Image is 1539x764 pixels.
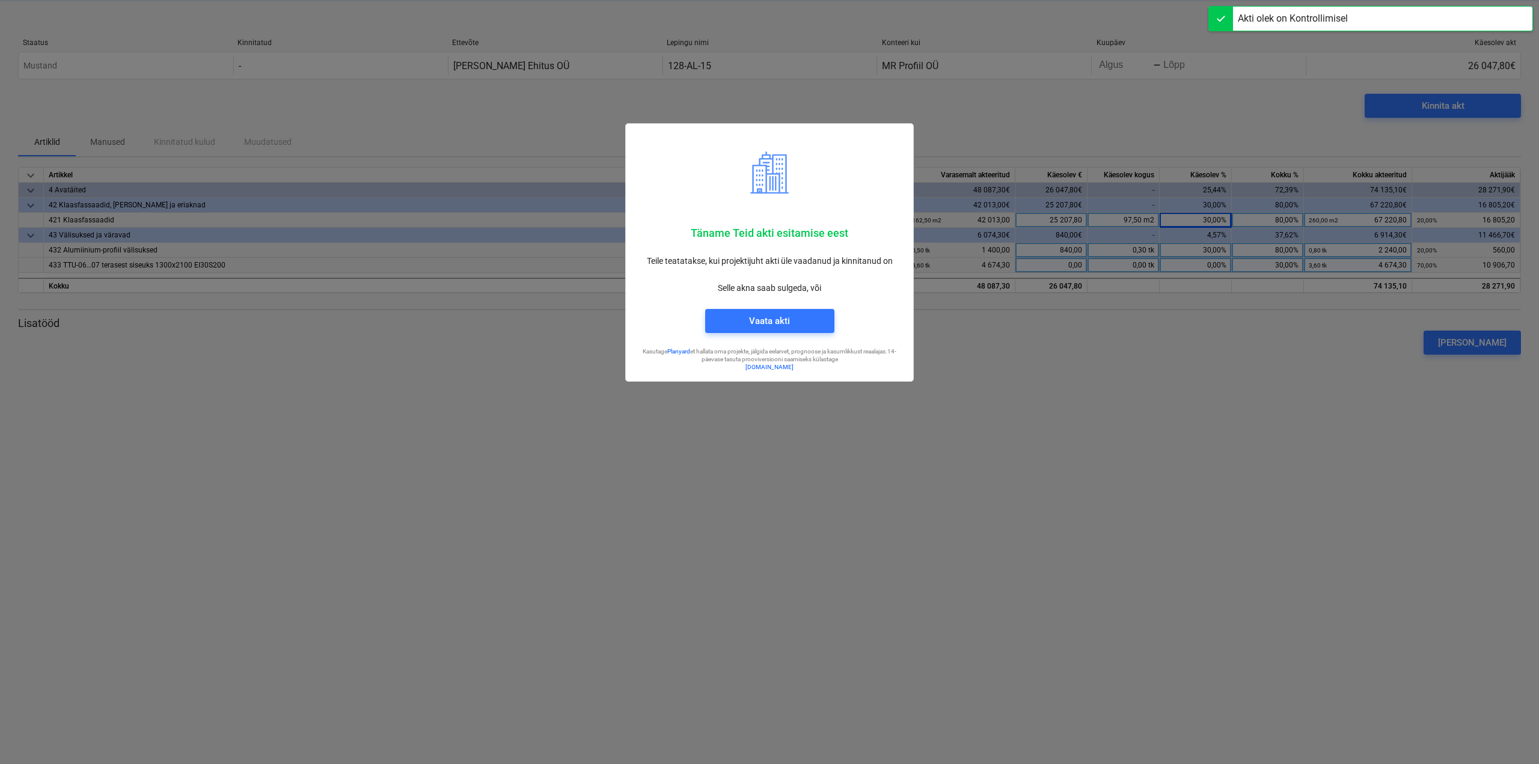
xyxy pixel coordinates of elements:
[749,313,790,329] div: Vaata akti
[667,348,690,355] a: Planyard
[635,255,904,267] p: Teile teatatakse, kui projektijuht akti üle vaadanud ja kinnitanud on
[705,309,834,333] button: Vaata akti
[635,282,904,295] p: Selle akna saab sulgeda, või
[635,347,904,364] p: Kasutage et hallata oma projekte, jälgida eelarvet, prognoose ja kasumlikkust reaalajas. 14-päeva...
[745,364,794,370] a: [DOMAIN_NAME]
[1238,11,1348,26] div: Akti olek on Kontrollimisel
[635,226,904,240] p: Täname Teid akti esitamise eest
